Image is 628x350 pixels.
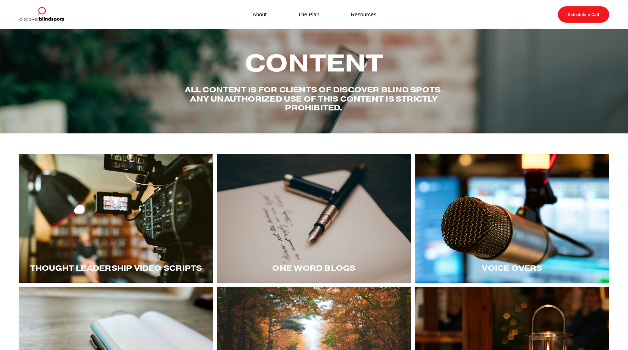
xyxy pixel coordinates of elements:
[30,263,202,273] span: Thought LEadership Video Scripts
[167,50,461,76] h2: Content
[298,10,319,19] a: The Plan
[167,85,461,112] h4: All content is for Clients of Discover Blind spots. Any unauthorized use of this content is stric...
[19,6,64,23] img: Discover Blind Spots
[351,10,376,19] a: Resources
[272,263,355,273] span: One word blogs
[482,263,542,273] span: Voice Overs
[253,10,267,19] a: About
[558,6,609,23] a: Schedule a Call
